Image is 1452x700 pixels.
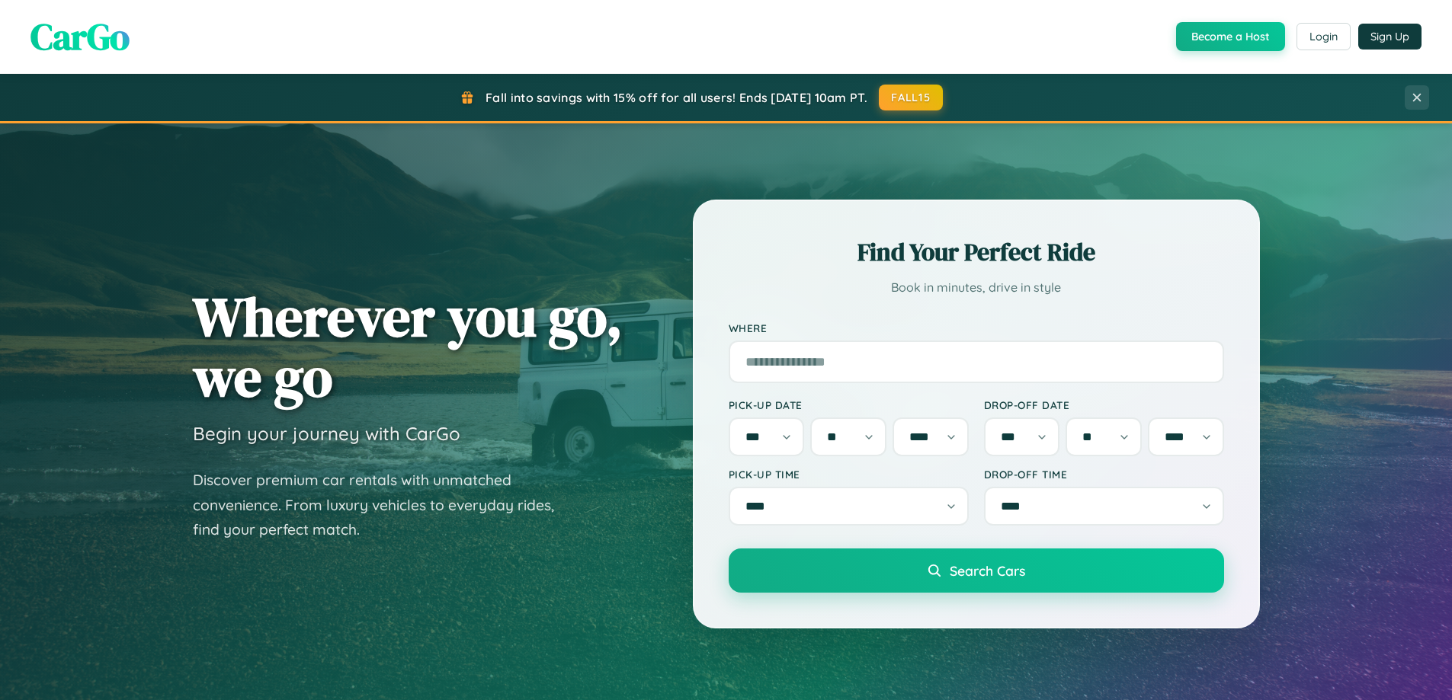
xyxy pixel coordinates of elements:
button: Become a Host [1176,22,1285,51]
h3: Begin your journey with CarGo [193,422,460,445]
button: FALL15 [879,85,943,110]
label: Where [729,321,1224,334]
p: Book in minutes, drive in style [729,276,1224,299]
button: Sign Up [1358,24,1422,50]
label: Drop-off Time [984,468,1224,481]
span: Search Cars [950,562,1025,579]
label: Pick-up Time [729,468,969,481]
h1: Wherever you go, we go [193,286,623,407]
button: Login [1297,23,1351,50]
span: CarGo [30,11,130,62]
h2: Find Your Perfect Ride [729,235,1224,269]
p: Discover premium car rentals with unmatched convenience. From luxury vehicles to everyday rides, ... [193,468,574,542]
button: Search Cars [729,548,1224,593]
span: Fall into savings with 15% off for all users! Ends [DATE] 10am PT. [486,90,867,105]
label: Pick-up Date [729,398,969,411]
label: Drop-off Date [984,398,1224,411]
